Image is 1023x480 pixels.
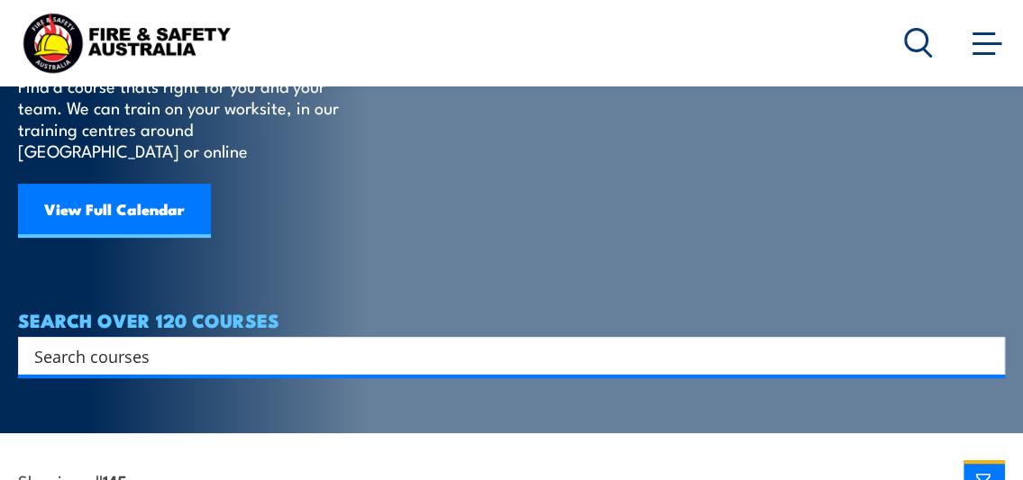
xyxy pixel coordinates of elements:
form: Search form [38,343,969,368]
input: Search input [34,342,965,369]
p: Find a course thats right for you and your team. We can train on your worksite, in our training c... [18,75,347,161]
a: View Full Calendar [18,184,211,238]
h4: SEARCH OVER 120 COURSES [18,310,1005,330]
button: Search magnifier button [973,343,999,368]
